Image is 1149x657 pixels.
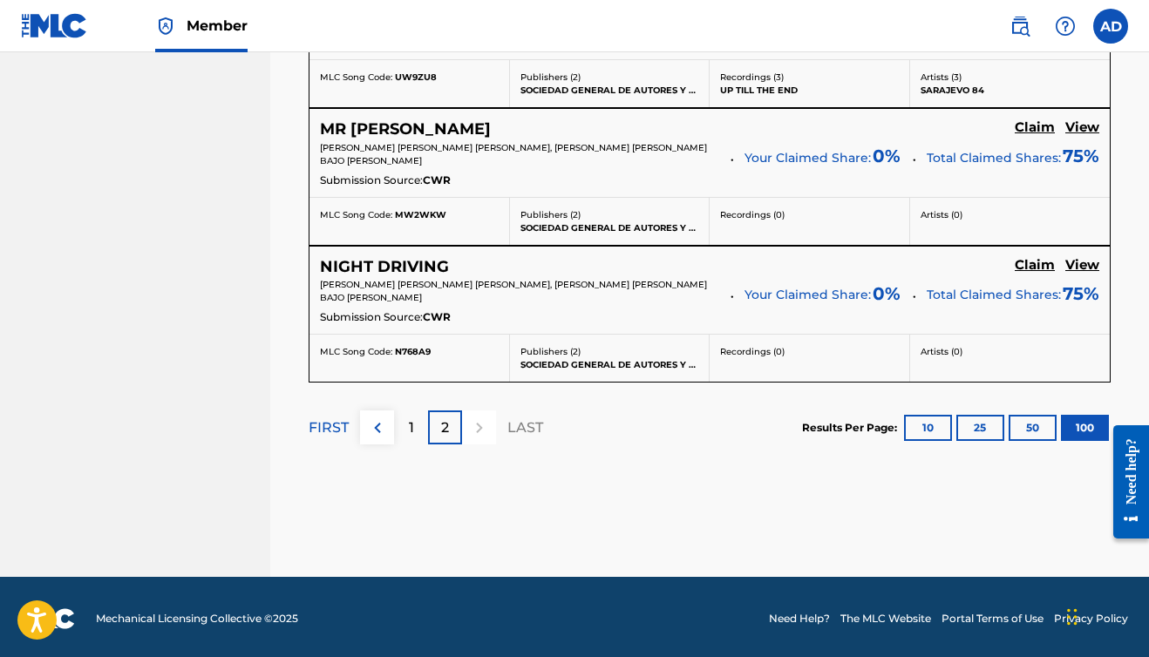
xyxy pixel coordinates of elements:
span: 75 % [1063,281,1099,307]
p: Publishers ( 2 ) [520,71,699,84]
p: Artists ( 3 ) [921,71,1100,84]
a: View [1065,257,1099,276]
p: FIRST [309,417,349,438]
a: View [1065,119,1099,139]
span: [PERSON_NAME] [PERSON_NAME] [PERSON_NAME], [PERSON_NAME] [PERSON_NAME] BAJO [PERSON_NAME] [320,142,707,166]
a: Privacy Policy [1054,611,1128,627]
iframe: Chat Widget [1062,573,1149,657]
span: MW2WKW [395,209,446,220]
span: Submission Source: [320,173,423,188]
a: The MLC Website [840,611,931,627]
p: Recordings ( 3 ) [720,71,899,84]
span: MLC Song Code: [320,209,392,220]
p: 2 [441,417,449,438]
h5: View [1065,119,1099,136]
span: Total Claimed Shares: [927,287,1061,302]
p: Results Per Page: [802,420,901,436]
p: SOCIEDAD GENERAL DE AUTORES Y EDITORES (SGAE) [520,84,699,97]
img: MLC Logo [21,13,88,38]
iframe: Resource Center [1100,410,1149,554]
p: Recordings ( 0 ) [720,345,899,358]
div: Help [1048,9,1083,44]
p: Publishers ( 2 ) [520,208,699,221]
span: CWR [423,309,451,325]
a: Public Search [1003,9,1037,44]
span: 0 % [873,143,901,169]
div: User Menu [1093,9,1128,44]
p: Recordings ( 0 ) [720,208,899,221]
h5: Claim [1015,257,1055,274]
h5: NIGHT DRIVING [320,257,449,277]
img: left [367,417,388,438]
span: [PERSON_NAME] [PERSON_NAME] [PERSON_NAME], [PERSON_NAME] [PERSON_NAME] BAJO [PERSON_NAME] [320,279,707,303]
span: Your Claimed Share: [744,286,871,304]
img: search [1010,16,1030,37]
h5: Claim [1015,119,1055,136]
span: 75 % [1063,143,1099,169]
button: 50 [1009,415,1057,441]
h5: MR MISFIT [320,119,491,139]
p: Artists ( 0 ) [921,208,1100,221]
img: Top Rightsholder [155,16,176,37]
span: MLC Song Code: [320,346,392,357]
img: help [1055,16,1076,37]
p: SARAJEVO 84 [921,84,1100,97]
p: LAST [507,417,543,438]
h5: View [1065,257,1099,274]
p: Artists ( 0 ) [921,345,1100,358]
button: 25 [956,415,1004,441]
button: 100 [1061,415,1109,441]
span: 0 % [873,281,901,307]
p: Publishers ( 2 ) [520,345,699,358]
div: Drag [1067,591,1078,643]
a: Portal Terms of Use [942,611,1044,627]
span: Submission Source: [320,309,423,325]
button: 10 [904,415,952,441]
span: UW9ZU8 [395,71,437,83]
span: Total Claimed Shares: [927,150,1061,166]
a: Need Help? [769,611,830,627]
span: Mechanical Licensing Collective © 2025 [96,611,298,627]
span: CWR [423,173,451,188]
p: 1 [409,417,414,438]
span: MLC Song Code: [320,71,392,83]
p: SOCIEDAD GENERAL DE AUTORES Y EDITORES (SGAE) [520,221,699,234]
p: SOCIEDAD GENERAL DE AUTORES Y EDITORES (SGAE) [520,358,699,371]
span: N768A9 [395,346,431,357]
span: Member [187,16,248,36]
span: Your Claimed Share: [744,149,871,167]
p: UP TILL THE END [720,84,899,97]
